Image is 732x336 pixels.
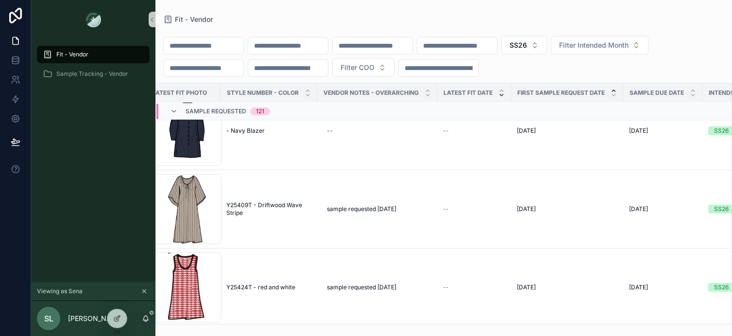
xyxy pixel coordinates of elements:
[226,127,311,135] a: - Navy Blazer
[340,63,375,72] span: Filter COO
[517,283,536,291] span: [DATE]
[629,127,697,135] a: [DATE]
[517,89,605,97] span: FIRST SAMPLE REQUEST DATE
[443,127,449,135] span: --
[37,46,150,63] a: Fit - Vendor
[186,107,246,115] span: Sample Requested
[327,127,333,135] div: --
[517,205,536,213] span: [DATE]
[332,58,394,77] button: Select Button
[443,283,505,291] a: --
[629,283,648,291] span: [DATE]
[517,127,617,135] a: [DATE]
[175,15,213,24] span: Fit - Vendor
[510,40,527,50] span: SS26
[551,36,648,54] button: Select Button
[443,89,493,97] span: Latest Fit Date
[629,205,648,213] span: [DATE]
[44,313,53,324] span: SL
[327,283,396,291] span: sample requested [DATE]
[629,205,697,213] a: [DATE]
[443,205,449,213] span: --
[256,107,264,115] div: 121
[443,205,505,213] a: --
[323,201,431,217] a: sample requested [DATE]
[152,89,207,97] span: Latest Fit Photo
[517,127,536,135] span: [DATE]
[501,36,547,54] button: Select Button
[226,283,295,291] span: Y25424T - red and white
[226,127,265,135] span: - Navy Blazer
[517,283,617,291] a: [DATE]
[443,127,505,135] a: --
[227,89,299,97] span: Style Number - Color
[327,205,396,213] span: sample requested [DATE]
[714,205,729,213] div: SS26
[629,283,697,291] a: [DATE]
[56,51,88,58] span: Fit - Vendor
[226,283,311,291] a: Y25424T - red and white
[630,89,684,97] span: Sample Due Date
[443,283,449,291] span: --
[323,280,431,295] a: sample requested [DATE]
[56,70,128,78] span: Sample Tracking - Vendor
[37,287,83,295] span: Viewing as Sena
[163,15,213,24] a: Fit - Vendor
[37,65,150,83] a: Sample Tracking - Vendor
[31,39,155,95] div: scrollable content
[323,89,419,97] span: Vendor Notes - Overarching
[323,123,431,139] a: --
[714,283,729,292] div: SS26
[517,205,617,213] a: [DATE]
[714,126,729,135] div: SS26
[559,40,629,50] span: Filter Intended Month
[85,12,101,27] img: App logo
[68,314,124,323] p: [PERSON_NAME]
[226,201,311,217] a: Y25409T - Driftwood Wave Stripe
[629,127,648,135] span: [DATE]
